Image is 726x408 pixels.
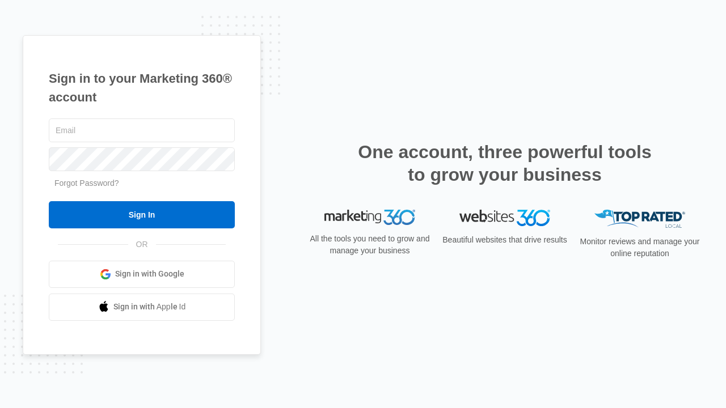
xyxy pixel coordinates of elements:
[594,210,685,228] img: Top Rated Local
[459,210,550,226] img: Websites 360
[306,233,433,257] p: All the tools you need to grow and manage your business
[441,234,568,246] p: Beautiful websites that drive results
[113,301,186,313] span: Sign in with Apple Id
[49,118,235,142] input: Email
[354,141,655,186] h2: One account, three powerful tools to grow your business
[128,239,156,250] span: OR
[49,201,235,228] input: Sign In
[576,236,703,260] p: Monitor reviews and manage your online reputation
[324,210,415,226] img: Marketing 360
[115,268,184,280] span: Sign in with Google
[49,294,235,321] a: Sign in with Apple Id
[49,69,235,107] h1: Sign in to your Marketing 360® account
[49,261,235,288] a: Sign in with Google
[54,178,119,188] a: Forgot Password?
